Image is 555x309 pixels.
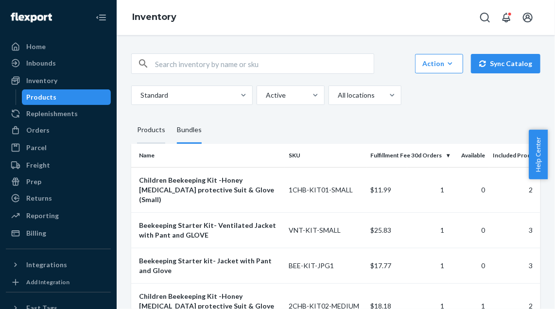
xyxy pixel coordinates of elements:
button: Close Navigation [91,8,111,27]
td: 0 [449,248,489,283]
button: Open Search Box [475,8,495,27]
button: Open account menu [518,8,538,27]
td: VNT-KIT-SMALL [285,212,366,248]
div: Parcel [26,143,47,153]
button: Sync Catalog [471,54,540,73]
td: 3 [489,212,540,248]
div: Beekeeping Starter Kit- Ventilated Jacket with Pant and GLOVE [139,221,281,240]
input: All locations [337,90,338,100]
td: 0 [449,167,489,212]
div: Bundles [177,117,202,144]
button: Help Center [529,130,548,179]
a: Replenishments [6,106,111,121]
td: 1 [407,248,448,283]
input: Search inventory by name or sku [155,54,374,73]
div: Inventory [26,76,57,86]
td: BEE-KIT-JPG1 [285,248,366,283]
button: Integrations [6,257,111,273]
div: Integrations [26,260,67,270]
div: Freight [26,160,50,170]
td: $25.83 [366,212,407,248]
th: Included Products [489,144,540,167]
a: Add Integration [6,276,111,288]
div: Billing [26,228,46,238]
div: Prep [26,177,41,187]
a: Reporting [6,208,111,223]
a: Inventory [6,73,111,88]
th: Available [449,144,489,167]
div: Replenishments [26,109,78,119]
div: Children Beekeeping Kit -Honey [MEDICAL_DATA] protective Suit & Glove (Small) [139,175,281,205]
td: $11.99 [366,167,407,212]
button: Action [415,54,463,73]
a: Billing [6,225,111,241]
div: Orders [26,125,50,135]
div: Home [26,42,46,51]
img: Flexport logo [11,13,52,22]
th: Name [131,144,285,167]
a: Orders [6,122,111,138]
td: 0 [449,212,489,248]
div: Beekeeping Starter kit- Jacket with Pant and Glove [139,256,281,275]
a: Freight [6,157,111,173]
div: Inbounds [26,58,56,68]
a: Home [6,39,111,54]
button: Open notifications [497,8,516,27]
td: 3 [489,248,540,283]
div: Returns [26,193,52,203]
a: Returns [6,190,111,206]
td: $17.77 [366,248,407,283]
td: 1 [407,212,448,248]
a: Inventory [132,12,176,22]
a: Prep [6,174,111,189]
td: 2 [489,167,540,212]
input: Standard [139,90,140,100]
input: Active [265,90,266,100]
th: Fulfillment Fee [366,144,407,167]
ol: breadcrumbs [124,3,184,32]
div: Action [422,59,456,69]
div: Products [27,92,57,102]
td: 1CHB-KIT01-SMALL [285,167,366,212]
div: Add Integration [26,278,69,286]
th: 30d Orders [407,144,448,167]
a: Parcel [6,140,111,155]
div: Products [137,117,165,144]
a: Inbounds [6,55,111,71]
th: SKU [285,144,366,167]
div: Reporting [26,211,59,221]
td: 1 [407,167,448,212]
a: Products [22,89,111,105]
